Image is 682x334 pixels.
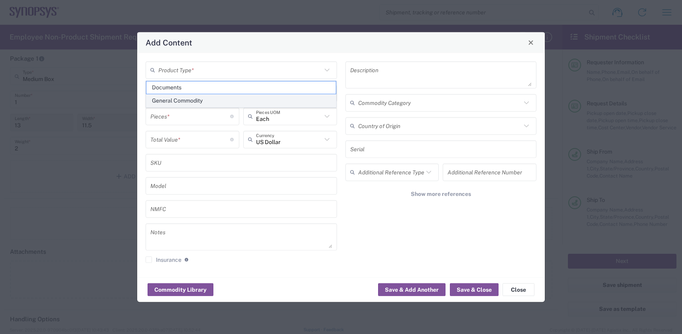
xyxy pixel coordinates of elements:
[411,190,471,198] span: Show more references
[450,283,499,296] button: Save & Close
[146,95,336,107] span: General Commodity
[503,283,534,296] button: Close
[146,256,181,263] label: Insurance
[146,37,192,48] h4: Add Content
[525,37,536,48] button: Close
[378,283,445,296] button: Save & Add Another
[146,81,336,94] span: Documents
[148,283,213,296] button: Commodity Library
